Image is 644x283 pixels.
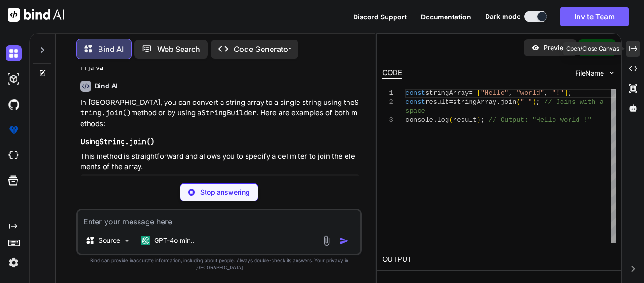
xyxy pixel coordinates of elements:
span: "world" [516,89,544,97]
p: Preview [544,43,569,52]
img: Bind AI [8,8,64,22]
span: console [405,116,433,124]
button: Discord Support [353,12,407,22]
code: String.join() [99,137,155,146]
span: [ [477,89,480,97]
p: Code Generator [234,43,291,55]
div: 2 [382,98,393,107]
div: 3 [382,116,393,125]
span: , [508,89,512,97]
span: ] [564,89,568,97]
span: = [449,98,453,106]
code: String.join() [80,98,359,118]
span: " " [520,98,532,106]
div: 1 [382,89,393,98]
button: Invite Team [560,7,629,26]
span: stringArray [425,89,469,97]
p: Bind can provide inaccurate information, including about people. Always double-check its answers.... [76,257,362,271]
p: In [GEOGRAPHIC_DATA], you can convert a string array to a single string using the method or by us... [80,97,360,129]
img: icon [339,236,349,246]
span: ; [568,89,571,97]
h2: OUTPUT [377,249,622,271]
p: in ja va [80,62,360,73]
code: StringBuilder [201,108,256,118]
span: ) [477,116,480,124]
button: Documentation [421,12,471,22]
span: stringArray [453,98,496,106]
h3: Using [80,137,360,147]
span: Discord Support [353,13,407,21]
img: settings [6,255,22,271]
span: "Hello" [480,89,508,97]
img: darkAi-studio [6,71,22,87]
span: result [453,116,476,124]
span: ( [449,116,453,124]
p: This method is straightforward and allows you to specify a delimiter to join the elements of the ... [80,151,360,172]
span: result [425,98,449,106]
img: darkChat [6,45,22,61]
span: ; [536,98,540,106]
p: Bind AI [98,43,124,55]
span: ) [532,98,536,106]
span: "!" [552,89,564,97]
span: FileName [575,69,604,78]
span: = [469,89,472,97]
p: Source [99,236,120,245]
p: Stop answering [200,188,250,197]
span: Dark mode [485,12,520,21]
span: . [433,116,437,124]
img: preview [531,43,540,52]
img: premium [6,122,22,138]
span: . [496,98,500,106]
p: GPT-4o min.. [154,236,194,245]
img: cloudideIcon [6,147,22,163]
img: Pick Models [123,237,131,245]
span: ( [516,98,520,106]
img: githubDark [6,96,22,112]
span: space [405,107,425,115]
span: Documentation [421,13,471,21]
span: // Joins with a [544,98,603,106]
img: attachment [321,235,332,246]
img: GPT-4o mini [141,236,150,245]
span: const [405,89,425,97]
p: Web Search [157,43,200,55]
h6: Bind AI [95,81,118,91]
div: Open/Close Canvas [563,42,622,55]
span: join [500,98,516,106]
span: ; [480,116,484,124]
img: chevron down [608,69,616,77]
span: const [405,98,425,106]
span: , [544,89,548,97]
div: CODE [382,68,402,79]
span: // Output: "Hello world !" [488,116,591,124]
span: log [437,116,449,124]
